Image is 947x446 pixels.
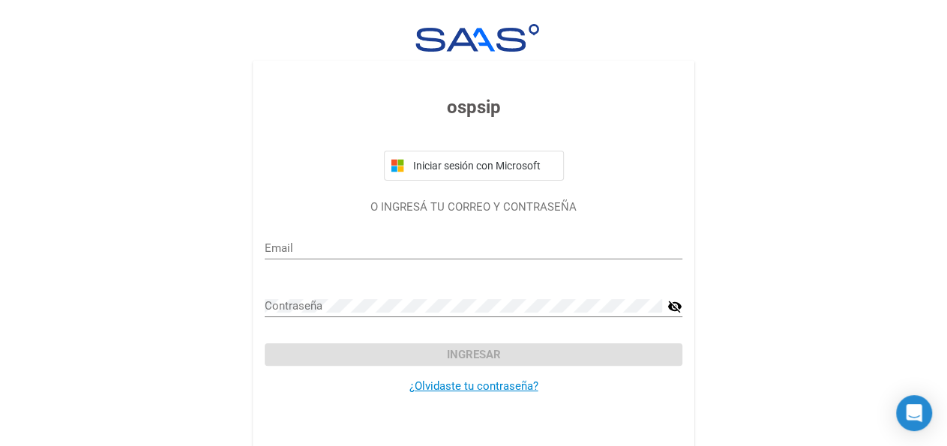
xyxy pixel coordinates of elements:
[447,348,501,361] span: Ingresar
[896,395,932,431] div: Open Intercom Messenger
[409,379,538,393] a: ¿Olvidaste tu contraseña?
[265,199,682,216] p: O INGRESÁ TU CORREO Y CONTRASEÑA
[410,160,557,172] span: Iniciar sesión con Microsoft
[384,151,564,181] button: Iniciar sesión con Microsoft
[265,343,682,366] button: Ingresar
[265,94,682,121] h3: ospsip
[667,298,682,316] mat-icon: visibility_off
